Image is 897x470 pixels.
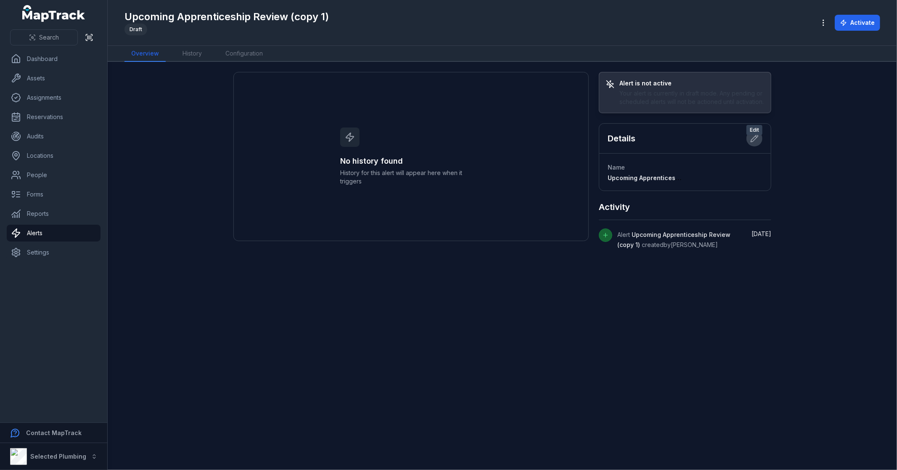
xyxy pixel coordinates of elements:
[10,29,78,45] button: Search
[22,5,85,22] a: MapTrack
[835,15,880,31] button: Activate
[608,164,625,171] span: Name
[7,50,101,67] a: Dashboard
[39,33,59,42] span: Search
[599,201,630,213] h2: Activity
[619,89,765,106] div: Your alert is currently in draft mode. Any pending or scheduled alerts will not be actioned until...
[219,46,270,62] a: Configuration
[124,46,166,62] a: Overview
[7,109,101,125] a: Reservations
[617,231,730,248] span: Alert created by [PERSON_NAME]
[340,169,482,186] span: History for this alert will appear here when it triggers
[608,133,635,144] h2: Details
[746,125,762,135] span: Edit
[7,186,101,203] a: Forms
[30,453,86,460] strong: Selected Plumbing
[340,155,482,167] h3: No history found
[124,10,329,24] h1: Upcoming Apprenticeship Review (copy 1)
[617,231,730,248] span: Upcoming Apprenticeship Review (copy 1)
[608,174,733,181] span: Upcoming Apprenticeship Review (copy 1)
[7,244,101,261] a: Settings
[7,167,101,183] a: People
[7,128,101,145] a: Audits
[619,79,765,88] h3: Alert is not active
[7,225,101,242] a: Alerts
[751,230,771,237] span: [DATE]
[7,89,101,106] a: Assignments
[7,147,101,164] a: Locations
[26,429,82,436] strong: Contact MapTrack
[124,24,147,35] div: Draft
[751,230,771,237] time: 8/18/2025, 2:48:55 PM
[7,205,101,222] a: Reports
[7,70,101,87] a: Assets
[176,46,209,62] a: History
